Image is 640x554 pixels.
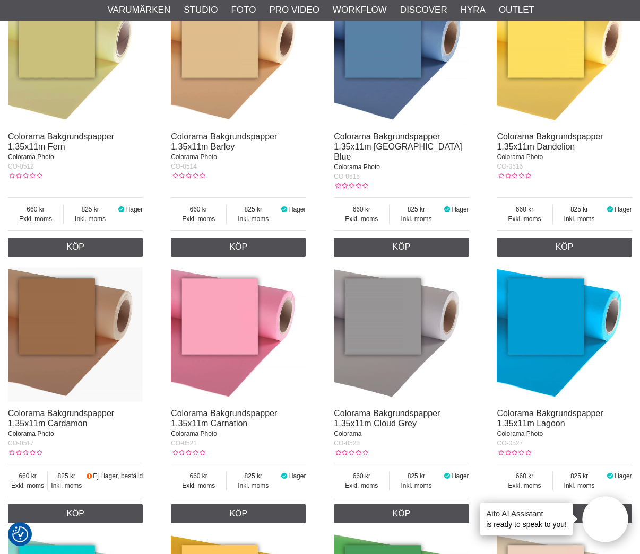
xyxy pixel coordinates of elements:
[8,409,114,428] a: Colorama Bakgrundspapper 1.35x11m Cardamon
[606,472,615,480] i: I lager
[64,205,117,214] span: 825
[171,205,226,214] span: 660
[8,214,63,224] span: Exkl. moms
[171,153,217,161] span: Colorama Photo
[334,173,360,180] span: CO-0515
[48,481,85,490] span: Inkl. moms
[334,267,469,402] img: Colorama Bakgrundspapper 1.35x11m Cloud Grey
[497,430,543,437] span: Colorama Photo
[280,472,288,480] i: I lager
[497,132,603,151] a: Colorama Bakgrundspapper 1.35x11m Dandelion
[48,471,85,481] span: 825
[334,238,469,257] a: Köp
[171,448,205,458] div: Kundbetyg: 0
[614,206,632,213] span: I lager
[497,471,552,481] span: 660
[171,238,306,257] a: Köp
[461,3,486,17] a: Hyra
[8,153,54,161] span: Colorama Photo
[171,409,277,428] a: Colorama Bakgrundspapper 1.35x11m Carnation
[171,267,306,402] img: Colorama Bakgrundspapper 1.35x11m Carnation
[497,481,552,490] span: Exkl. moms
[171,504,306,523] a: Köp
[334,214,389,224] span: Exkl. moms
[497,409,603,428] a: Colorama Bakgrundspapper 1.35x11m Lagoon
[227,481,280,490] span: Inkl. moms
[334,181,368,191] div: Kundbetyg: 0
[8,471,47,481] span: 660
[553,471,606,481] span: 825
[451,206,469,213] span: I lager
[8,430,54,437] span: Colorama Photo
[171,132,277,151] a: Colorama Bakgrundspapper 1.35x11m Barley
[334,132,462,161] a: Colorama Bakgrundspapper 1.35x11m [GEOGRAPHIC_DATA] Blue
[553,481,606,490] span: Inkl. moms
[497,205,552,214] span: 660
[8,439,34,447] span: CO-0517
[288,206,306,213] span: I lager
[171,481,226,490] span: Exkl. moms
[231,3,256,17] a: Foto
[171,214,226,224] span: Exkl. moms
[497,214,552,224] span: Exkl. moms
[280,206,288,213] i: I lager
[8,504,143,523] a: Köp
[390,205,443,214] span: 825
[334,448,368,458] div: Kundbetyg: 0
[497,153,543,161] span: Colorama Photo
[171,430,217,437] span: Colorama Photo
[497,448,531,458] div: Kundbetyg: 0
[8,132,114,151] a: Colorama Bakgrundspapper 1.35x11m Fern
[227,471,280,481] span: 825
[334,430,361,437] span: Colorama
[486,508,567,519] h4: Aifo AI Assistant
[227,205,280,214] span: 825
[334,163,380,171] span: Colorama Photo
[171,163,197,170] span: CO-0514
[8,481,47,490] span: Exkl. moms
[400,3,447,17] a: Discover
[497,439,523,447] span: CO-0527
[497,267,632,402] img: Colorama Bakgrundspapper 1.35x11m Lagoon
[12,525,28,544] button: Samtyckesinställningar
[390,481,443,490] span: Inkl. moms
[171,439,197,447] span: CO-0521
[334,409,440,428] a: Colorama Bakgrundspapper 1.35x11m Cloud Grey
[497,171,531,181] div: Kundbetyg: 0
[614,472,632,480] span: I lager
[171,471,226,481] span: 660
[8,205,63,214] span: 660
[8,448,42,458] div: Kundbetyg: 0
[443,472,451,480] i: I lager
[108,3,171,17] a: Varumärken
[8,163,34,170] span: CO-0512
[8,238,143,257] a: Köp
[390,214,443,224] span: Inkl. moms
[8,171,42,181] div: Kundbetyg: 0
[333,3,387,17] a: Workflow
[12,526,28,542] img: Revisit consent button
[117,206,125,213] i: I lager
[480,503,573,535] div: is ready to speak to you!
[451,472,469,480] span: I lager
[269,3,319,17] a: Pro Video
[334,439,360,447] span: CO-0523
[497,163,523,170] span: CO-0516
[334,504,469,523] a: Köp
[93,472,143,480] span: Ej i lager, beställd
[125,206,143,213] span: I lager
[497,238,632,257] a: Köp
[334,471,389,481] span: 660
[64,214,117,224] span: Inkl. moms
[390,471,443,481] span: 825
[606,206,615,213] i: I lager
[334,205,389,214] span: 660
[553,205,606,214] span: 825
[499,3,534,17] a: Outlet
[553,214,606,224] span: Inkl. moms
[288,472,306,480] span: I lager
[8,267,143,402] img: Colorama Bakgrundspapper 1.35x11m Cardamon
[227,214,280,224] span: Inkl. moms
[334,481,389,490] span: Exkl. moms
[184,3,218,17] a: Studio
